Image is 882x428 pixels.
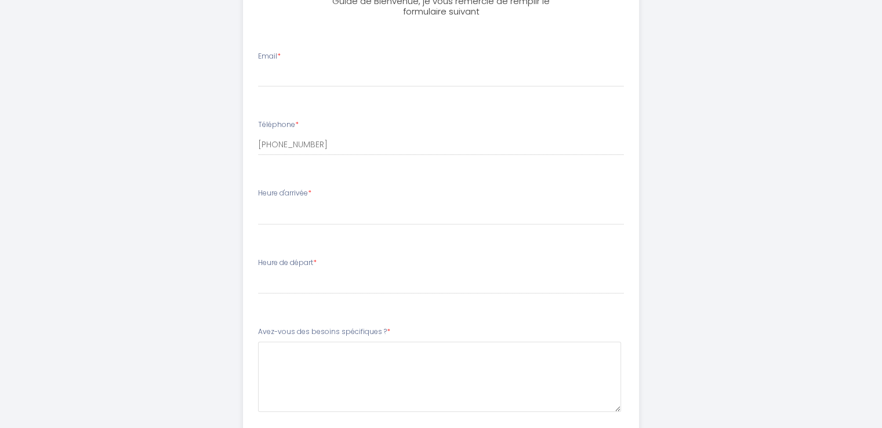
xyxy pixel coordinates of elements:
label: Heure d'arrivée [258,188,311,199]
label: Heure de départ [258,257,317,269]
label: Téléphone [258,119,299,130]
label: Avez-vous des besoins spécifiques ? [258,327,390,338]
label: Email [258,51,281,62]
